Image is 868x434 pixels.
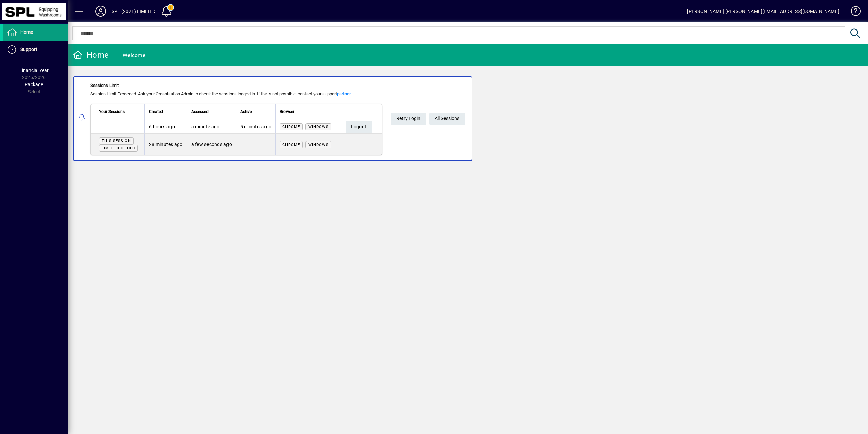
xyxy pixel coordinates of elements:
[280,108,294,115] span: Browser
[240,108,252,115] span: Active
[308,125,329,129] span: Windows
[149,108,163,115] span: Created
[187,134,236,155] td: a few seconds ago
[687,6,839,17] div: [PERSON_NAME] [PERSON_NAME][EMAIL_ADDRESS][DOMAIN_NAME]
[73,50,109,60] div: Home
[68,76,868,161] app-alert-notification-menu-item: Sessions Limit
[112,6,155,17] div: SPL (2021) LIMITED
[144,119,187,134] td: 6 hours ago
[187,119,236,134] td: a minute ago
[351,121,367,132] span: Logout
[391,113,426,125] button: Retry Login
[99,108,125,115] span: Your Sessions
[191,108,209,115] span: Accessed
[90,5,112,17] button: Profile
[396,113,420,124] span: Retry Login
[102,146,135,150] span: Limit exceeded
[123,50,145,61] div: Welcome
[236,119,275,134] td: 5 minutes ago
[19,68,49,73] span: Financial Year
[346,121,372,133] button: Logout
[282,143,300,147] span: Chrome
[25,82,43,87] span: Package
[20,29,33,35] span: Home
[846,1,860,23] a: Knowledge Base
[90,82,382,89] div: Sessions Limit
[308,143,329,147] span: Windows
[337,91,350,96] a: partner
[144,134,187,155] td: 28 minutes ago
[429,113,465,125] a: All Sessions
[282,125,300,129] span: Chrome
[3,41,68,58] a: Support
[20,46,37,52] span: Support
[102,139,131,143] span: This session
[435,113,459,124] span: All Sessions
[90,91,382,97] div: Session Limit Exceeded. Ask your Organisation Admin to check the sessions logged in. If that's no...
